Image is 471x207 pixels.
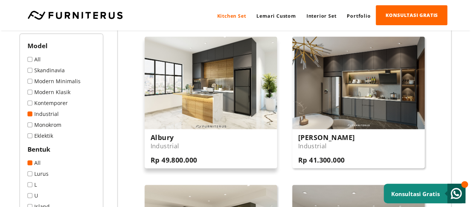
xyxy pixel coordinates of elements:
[27,181,95,188] a: L
[27,145,95,154] h2: Bentuk
[298,155,355,164] h3: Rp 41.300.000
[251,6,301,26] a: Lemari Custom
[212,6,251,26] a: Kitchen Set
[341,6,376,26] a: Portfolio
[27,170,95,177] a: Lurus
[27,99,95,107] a: Kontemporer
[27,132,95,139] a: Eklektik
[151,155,197,164] h3: Rp 49.800.000
[376,5,447,25] a: KONSULTASI GRATIS
[301,6,342,26] a: Interior Set
[384,184,465,203] a: Konsultasi Gratis
[27,88,95,96] a: Modern Klasik
[298,133,355,142] h3: [PERSON_NAME]
[151,142,197,150] p: Industrial
[292,37,425,129] img: 48-Utama-min.jpg
[27,110,95,117] a: Industrial
[27,192,95,199] a: U
[292,37,425,168] a: [PERSON_NAME] Industrial Rp 41.300.000
[391,190,440,198] small: Konsultasi Gratis
[298,142,355,150] p: Industrial
[27,78,95,85] a: Modern Minimalis
[151,133,197,142] h3: Albury
[145,37,277,129] img: Island-Cafe-03_View_01.RGB_color.0000.jpg
[27,121,95,128] a: Monokrom
[27,41,95,50] h2: Model
[27,56,95,63] a: All
[145,37,277,168] a: Albury Industrial Rp 49.800.000
[27,67,95,74] a: Skandinavia
[27,159,95,166] a: All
